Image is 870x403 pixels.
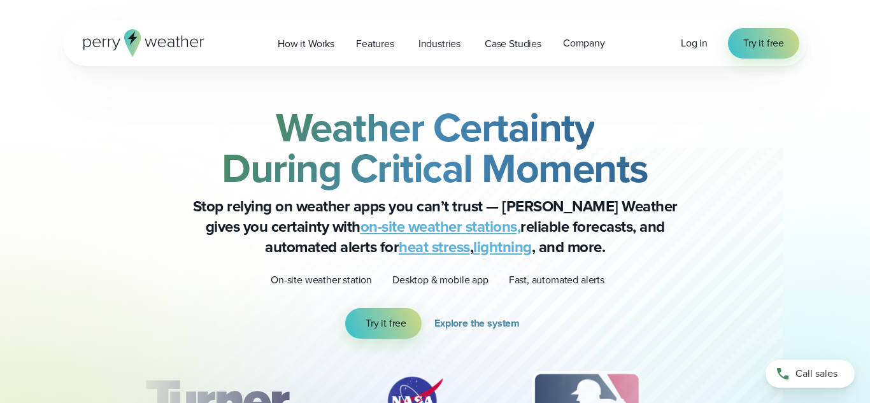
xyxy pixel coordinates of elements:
p: On-site weather station [271,272,372,288]
a: Log in [681,36,708,51]
a: heat stress [399,236,470,258]
a: Call sales [766,360,855,388]
strong: Weather Certainty During Critical Moments [222,97,648,198]
p: Fast, automated alerts [509,272,604,288]
span: Industries [418,36,460,52]
p: Desktop & mobile app [392,272,488,288]
span: Log in [681,36,708,50]
a: Try it free [345,308,422,339]
span: Call sales [795,366,838,381]
a: Try it free [728,28,799,59]
p: Stop relying on weather apps you can’t trust — [PERSON_NAME] Weather gives you certainty with rel... [180,196,690,257]
span: Explore the system [434,316,520,331]
span: Company [563,36,605,51]
span: Try it free [743,36,784,51]
span: Features [356,36,394,52]
span: Try it free [366,316,406,331]
a: How it Works [267,31,345,57]
span: How it Works [278,36,334,52]
a: Explore the system [434,308,525,339]
span: Case Studies [485,36,541,52]
a: Case Studies [474,31,552,57]
a: lightning [473,236,532,258]
a: on-site weather stations, [360,215,521,238]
